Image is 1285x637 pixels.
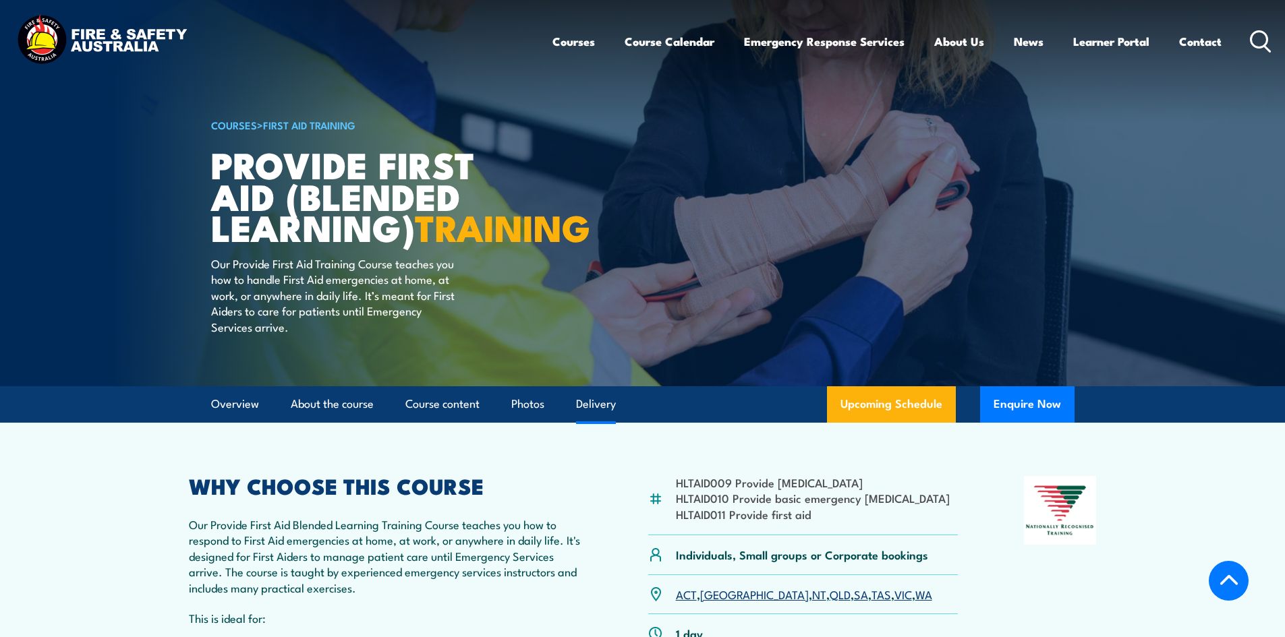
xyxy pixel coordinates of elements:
a: Course content [405,386,480,422]
a: Courses [552,24,595,59]
a: Delivery [576,386,616,422]
a: NT [812,586,826,602]
a: VIC [894,586,912,602]
p: Our Provide First Aid Training Course teaches you how to handle First Aid emergencies at home, at... [211,255,457,334]
a: Upcoming Schedule [827,386,956,423]
a: COURSES [211,117,257,132]
p: Individuals, Small groups or Corporate bookings [676,547,928,562]
img: Nationally Recognised Training logo. [1024,476,1097,545]
a: WA [915,586,932,602]
h6: > [211,117,544,133]
h2: WHY CHOOSE THIS COURSE [189,476,583,495]
a: ACT [676,586,697,602]
button: Enquire Now [980,386,1075,423]
a: Emergency Response Services [744,24,905,59]
h1: Provide First Aid (Blended Learning) [211,148,544,243]
strong: TRAINING [415,198,590,254]
a: Overview [211,386,259,422]
a: Contact [1179,24,1222,59]
a: Course Calendar [625,24,714,59]
a: TAS [872,586,891,602]
li: HLTAID011 Provide first aid [676,506,950,522]
p: This is ideal for: [189,610,583,626]
a: News [1014,24,1044,59]
li: HLTAID010 Provide basic emergency [MEDICAL_DATA] [676,490,950,506]
p: , , , , , , , [676,586,932,602]
a: First Aid Training [263,117,355,132]
a: SA [854,586,868,602]
li: HLTAID009 Provide [MEDICAL_DATA] [676,475,950,490]
a: Photos [511,386,544,422]
a: Learner Portal [1073,24,1149,59]
p: Our Provide First Aid Blended Learning Training Course teaches you how to respond to First Aid em... [189,516,583,595]
a: About the course [291,386,374,422]
a: [GEOGRAPHIC_DATA] [700,586,809,602]
a: QLD [830,586,851,602]
a: About Us [934,24,984,59]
